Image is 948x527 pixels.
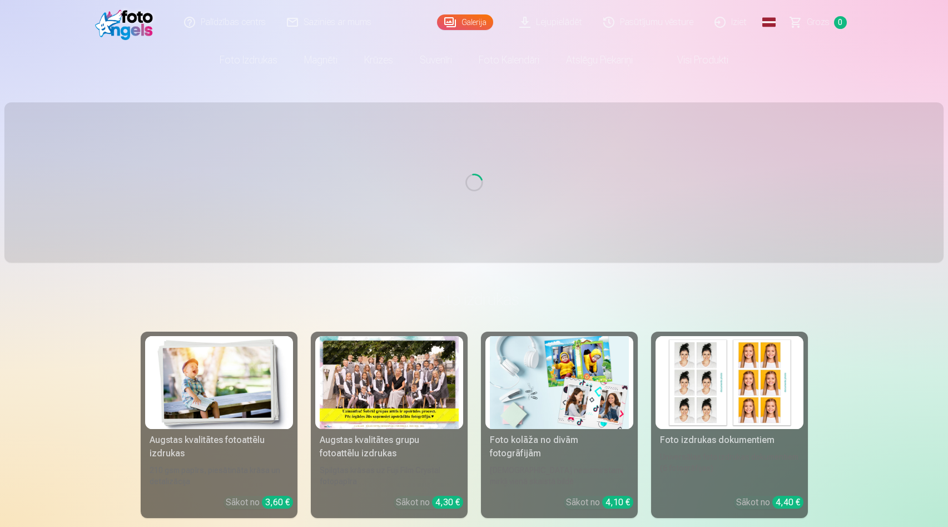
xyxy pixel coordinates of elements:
[432,496,463,509] div: 4,30 €
[406,45,465,76] a: Suvenīri
[465,45,553,76] a: Foto kalendāri
[485,465,633,487] div: [DEMOGRAPHIC_DATA] neaizmirstami mirkļi vienā skaistā bildē
[315,434,463,460] div: Augstas kvalitātes grupu fotoattēlu izdrukas
[141,332,297,518] a: Augstas kvalitātes fotoattēlu izdrukasAugstas kvalitātes fotoattēlu izdrukas210 gsm papīrs, piesā...
[772,496,803,509] div: 4,40 €
[226,496,293,509] div: Sākot no
[396,496,463,509] div: Sākot no
[311,332,468,518] a: Augstas kvalitātes grupu fotoattēlu izdrukasSpilgtas krāsas uz Fuji Film Crystal fotopapīraSākot ...
[485,434,633,460] div: Foto kolāža no divām fotogrāfijām
[150,336,289,429] img: Augstas kvalitātes fotoattēlu izdrukas
[315,465,463,487] div: Spilgtas krāsas uz Fuji Film Crystal fotopapīra
[437,14,493,30] a: Galerija
[834,16,847,29] span: 0
[206,45,291,76] a: Foto izdrukas
[145,465,293,487] div: 210 gsm papīrs, piesātināta krāsa un detalizācija
[656,451,803,487] div: Universālas foto izdrukas dokumentiem (6 fotogrāfijas)
[481,332,638,518] a: Foto kolāža no divām fotogrāfijāmFoto kolāža no divām fotogrāfijām[DEMOGRAPHIC_DATA] neaizmirstam...
[490,336,629,429] img: Foto kolāža no divām fotogrāfijām
[150,289,799,309] h3: Foto izdrukas
[807,16,830,29] span: Grozs
[651,332,808,518] a: Foto izdrukas dokumentiemFoto izdrukas dokumentiemUniversālas foto izdrukas dokumentiem (6 fotogr...
[602,496,633,509] div: 4,10 €
[291,45,351,76] a: Magnēti
[646,45,742,76] a: Visi produkti
[566,496,633,509] div: Sākot no
[660,336,799,429] img: Foto izdrukas dokumentiem
[145,434,293,460] div: Augstas kvalitātes fotoattēlu izdrukas
[736,496,803,509] div: Sākot no
[656,434,803,447] div: Foto izdrukas dokumentiem
[351,45,406,76] a: Krūzes
[553,45,646,76] a: Atslēgu piekariņi
[262,496,293,509] div: 3,60 €
[95,4,159,40] img: /fa1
